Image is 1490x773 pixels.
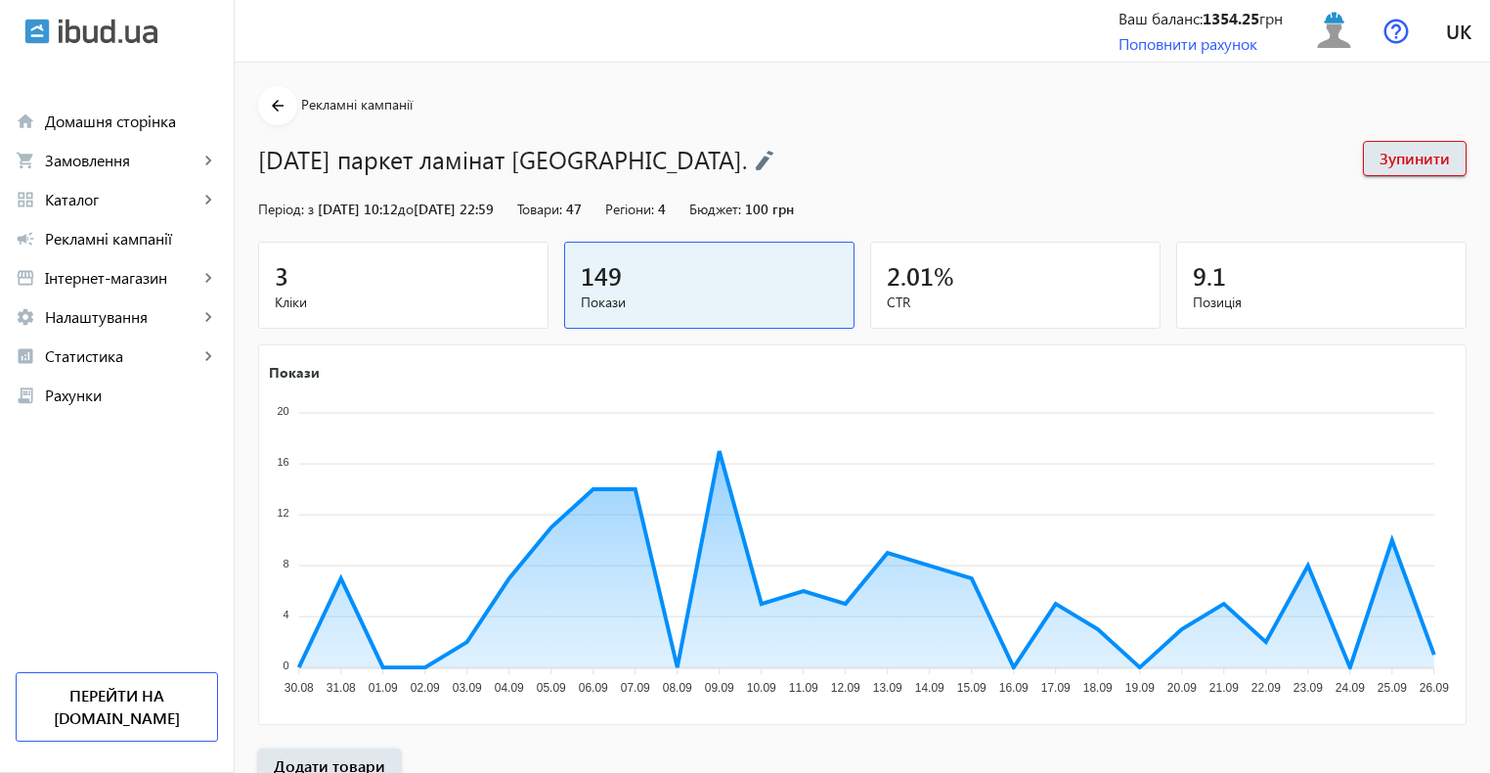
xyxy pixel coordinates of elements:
mat-icon: keyboard_arrow_right [198,151,218,170]
span: Домашня сторінка [45,112,218,131]
span: Рахунки [45,386,218,405]
span: [DATE] 10:12 [DATE] 22:59 [318,200,494,218]
div: Ваш баланс: грн [1118,8,1283,29]
tspan: 11.09 [789,681,818,695]
span: Каталог [45,190,198,209]
span: Замовлення [45,151,198,170]
mat-icon: storefront [16,268,35,288]
span: Бюджет: [689,200,741,218]
tspan: 10.09 [747,681,776,695]
tspan: 09.09 [705,681,734,695]
span: Позиція [1193,293,1450,312]
span: до [398,200,414,218]
tspan: 18.09 [1083,681,1113,695]
tspan: 02.09 [411,681,440,695]
span: Налаштування [45,307,198,327]
tspan: 19.09 [1125,681,1155,695]
tspan: 20 [277,404,288,416]
span: Покази [581,293,838,312]
tspan: 01.09 [369,681,398,695]
span: 4 [658,200,666,218]
img: ibud.svg [24,19,50,44]
tspan: 23.09 [1293,681,1323,695]
tspan: 16 [277,455,288,467]
mat-icon: analytics [16,346,35,366]
span: Рекламні кампанії [45,229,218,249]
span: 2.01 [887,259,934,292]
tspan: 4 [284,609,289,620]
mat-icon: keyboard_arrow_right [198,268,218,288]
span: 9.1 [1193,259,1226,292]
tspan: 17.09 [1041,681,1071,695]
tspan: 26.09 [1420,681,1449,695]
tspan: 06.09 [579,681,608,695]
span: 47 [566,200,582,218]
h1: [DATE] паркет ламінат [GEOGRAPHIC_DATA]. [258,142,1343,176]
tspan: 08.09 [663,681,692,695]
mat-icon: keyboard_arrow_right [198,307,218,327]
tspan: 07.09 [621,681,650,695]
mat-icon: receipt_long [16,386,35,405]
text: Покази [269,362,320,381]
tspan: 15.09 [957,681,986,695]
tspan: 20.09 [1167,681,1197,695]
mat-icon: arrow_back [266,94,290,118]
img: ibud_text.svg [59,19,157,44]
mat-icon: campaign [16,229,35,249]
tspan: 31.08 [327,681,356,695]
span: 100 грн [745,200,794,218]
span: 3 [275,259,288,292]
button: Зупинити [1363,141,1467,176]
span: Зупинити [1380,148,1450,169]
tspan: 8 [284,558,289,569]
tspan: 30.08 [285,681,314,695]
img: user.svg [1312,9,1356,53]
mat-icon: settings [16,307,35,327]
tspan: 13.09 [873,681,902,695]
span: % [934,259,954,292]
mat-icon: shopping_cart [16,151,35,170]
tspan: 05.09 [537,681,566,695]
span: Інтернет-магазин [45,268,198,288]
span: Період: з [258,200,314,218]
tspan: 12.09 [831,681,860,695]
a: Поповнити рахунок [1118,33,1257,54]
mat-icon: home [16,112,35,131]
tspan: 12 [277,507,288,519]
span: Рекламні кампанії [301,95,413,114]
img: help.svg [1383,19,1409,44]
span: 149 [581,259,622,292]
tspan: 24.09 [1336,681,1365,695]
span: uk [1446,19,1471,43]
tspan: 04.09 [495,681,524,695]
span: CTR [887,293,1144,312]
tspan: 0 [284,659,289,671]
tspan: 14.09 [915,681,944,695]
tspan: 25.09 [1378,681,1407,695]
mat-icon: grid_view [16,190,35,209]
tspan: 16.09 [999,681,1029,695]
mat-icon: keyboard_arrow_right [198,190,218,209]
span: Товари: [517,200,562,218]
b: 1354.25 [1203,8,1259,28]
tspan: 22.09 [1251,681,1281,695]
mat-icon: keyboard_arrow_right [198,346,218,366]
span: Статистика [45,346,198,366]
tspan: 03.09 [453,681,482,695]
span: Кліки [275,293,532,312]
span: Регіони: [605,200,654,218]
a: Перейти на [DOMAIN_NAME] [16,672,218,742]
tspan: 21.09 [1209,681,1239,695]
